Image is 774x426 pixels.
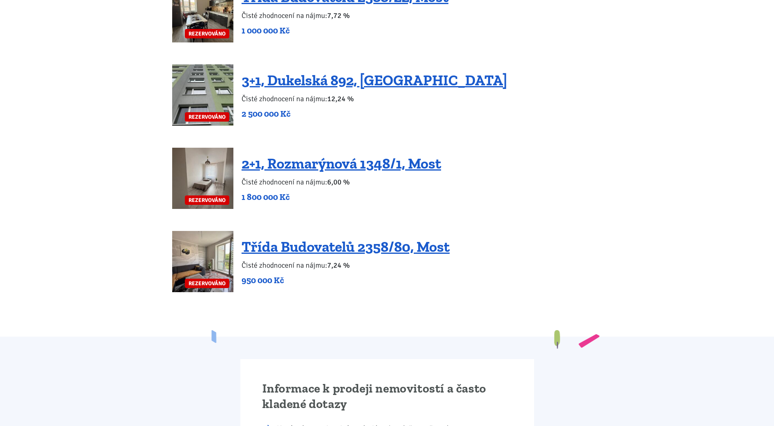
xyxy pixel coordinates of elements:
p: Čisté zhodnocení na nájmu: [242,260,450,271]
p: Čisté zhodnocení na nájmu: [242,93,507,104]
span: REZERVOVÁNO [185,29,229,38]
span: REZERVOVÁNO [185,279,229,288]
b: 7,72 % [327,11,350,20]
b: 6,00 % [327,177,350,186]
p: Čisté zhodnocení na nájmu: [242,176,441,188]
a: 2+1, Rozmarýnová 1348/1, Most [242,155,441,172]
span: REZERVOVÁNO [185,195,229,205]
p: 1 000 000 Kč [242,25,448,36]
span: REZERVOVÁNO [185,112,229,122]
a: REZERVOVÁNO [172,148,233,209]
b: 7,24 % [327,261,350,270]
h2: Informace k prodeji nemovitostí a často kladené dotazy [262,381,512,412]
a: REZERVOVÁNO [172,231,233,292]
p: 950 000 Kč [242,275,450,286]
p: 2 500 000 Kč [242,108,507,120]
a: REZERVOVÁNO [172,64,233,126]
a: Třída Budovatelů 2358/80, Most [242,238,450,255]
h2: Další nemovitosti [172,314,173,315]
p: Čisté zhodnocení na nájmu: [242,10,448,21]
b: 12,24 % [327,94,354,103]
a: 3+1, Dukelská 892, [GEOGRAPHIC_DATA] [242,71,507,89]
p: 1 800 000 Kč [242,191,441,203]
